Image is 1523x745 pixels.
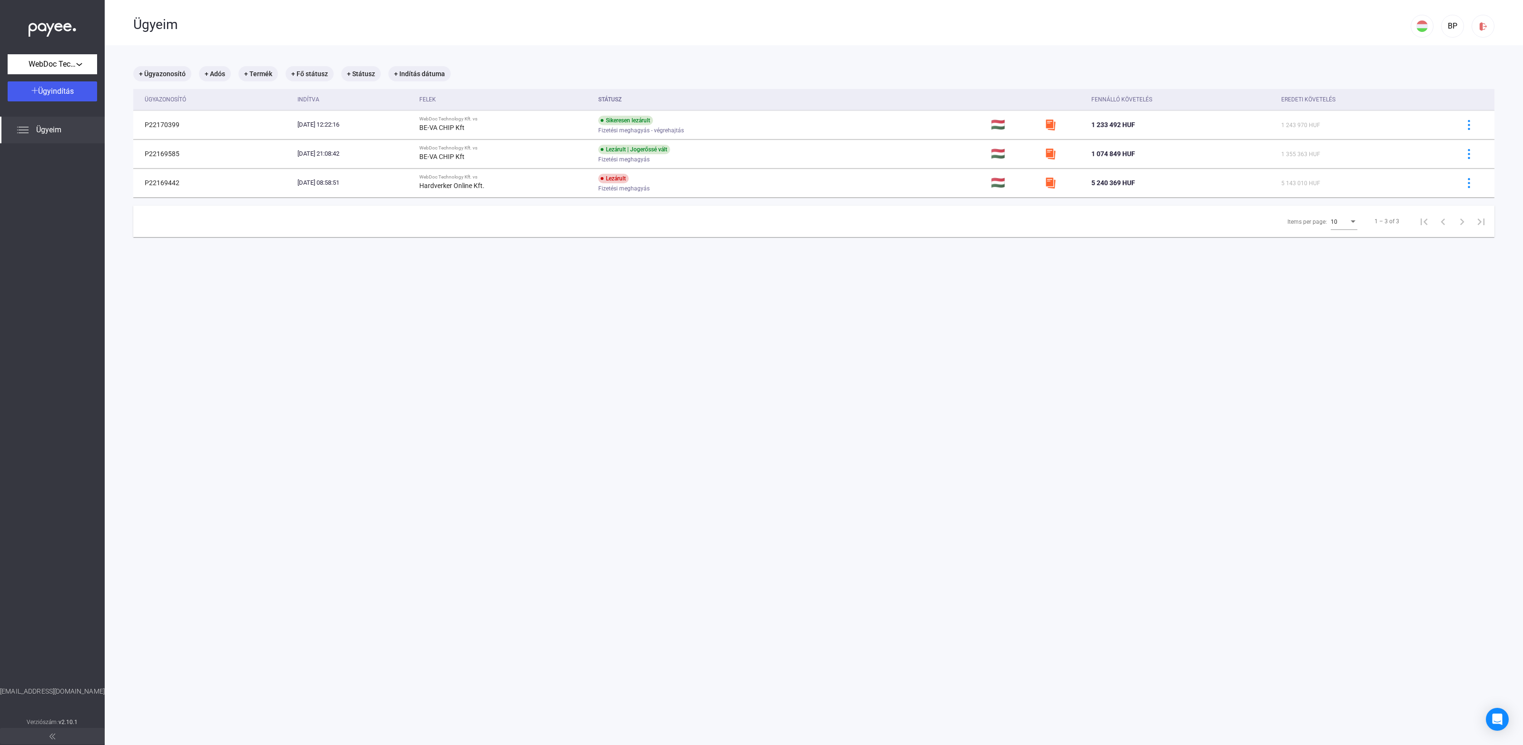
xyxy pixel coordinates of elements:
[1459,115,1479,135] button: more-blue
[17,124,29,136] img: list.svg
[145,94,290,105] div: Ügyazonosító
[8,81,97,101] button: Ügyindítás
[598,183,650,194] span: Fizetési meghagyás
[1091,94,1274,105] div: Fennálló követelés
[49,734,55,739] img: arrow-double-left-grey.svg
[297,149,412,159] div: [DATE] 21:08:42
[598,116,653,125] div: Sikeresen lezárult
[1281,122,1320,129] span: 1 243 970 HUF
[598,145,670,154] div: Lezárult | Jogerőssé vált
[1281,151,1320,158] span: 1 355 363 HUF
[297,120,412,129] div: [DATE] 12:22:16
[419,94,591,105] div: Felek
[31,87,38,94] img: plus-white.svg
[1416,20,1428,32] img: HU
[1486,708,1509,731] div: Open Intercom Messenger
[419,174,591,180] div: WebDoc Technology Kft. vs
[388,66,451,81] mat-chip: + Indítás dátuma
[1434,212,1453,231] button: Previous page
[1464,149,1474,159] img: more-blue
[133,139,294,168] td: P22169585
[1045,119,1056,130] img: szamlazzhu-mini
[1411,15,1434,38] button: HU
[8,54,97,74] button: WebDoc Technology Kft.
[145,94,186,105] div: Ügyazonosító
[1472,212,1491,231] button: Last page
[594,89,987,110] th: Státusz
[1478,21,1488,31] img: logout-red
[1453,212,1472,231] button: Next page
[286,66,334,81] mat-chip: + Fő státusz
[419,153,465,160] strong: BE-VA CHIP Kft
[1464,120,1474,130] img: more-blue
[1414,212,1434,231] button: First page
[29,59,76,70] span: WebDoc Technology Kft.
[1287,216,1327,228] div: Items per page:
[133,66,191,81] mat-chip: + Ügyazonosító
[598,125,684,136] span: Fizetési meghagyás - végrehajtás
[1281,94,1335,105] div: Eredeti követelés
[1444,20,1461,32] div: BP
[199,66,231,81] mat-chip: + Adós
[598,154,650,165] span: Fizetési meghagyás
[1091,94,1152,105] div: Fennálló követelés
[1091,150,1135,158] span: 1 074 849 HUF
[987,110,1041,139] td: 🇭🇺
[987,139,1041,168] td: 🇭🇺
[598,174,629,183] div: Lezárult
[297,94,319,105] div: Indítva
[297,178,412,188] div: [DATE] 08:58:51
[1464,178,1474,188] img: more-blue
[1091,179,1135,187] span: 5 240 369 HUF
[419,145,591,151] div: WebDoc Technology Kft. vs
[38,87,74,96] span: Ügyindítás
[987,169,1041,197] td: 🇭🇺
[1441,15,1464,38] button: BP
[133,169,294,197] td: P22169442
[133,17,1411,33] div: Ügyeim
[1459,144,1479,164] button: more-blue
[1331,219,1337,225] span: 10
[419,94,436,105] div: Felek
[133,110,294,139] td: P22170399
[419,116,591,122] div: WebDoc Technology Kft. vs
[419,124,465,131] strong: BE-VA CHIP Kft
[59,719,78,725] strong: v2.10.1
[1375,216,1399,227] div: 1 – 3 of 3
[1045,177,1056,189] img: szamlazzhu-mini
[1281,180,1320,187] span: 5 143 010 HUF
[238,66,278,81] mat-chip: + Termék
[1045,148,1056,159] img: szamlazzhu-mini
[1459,173,1479,193] button: more-blue
[1281,94,1447,105] div: Eredeti követelés
[1091,121,1135,129] span: 1 233 492 HUF
[341,66,381,81] mat-chip: + Státusz
[36,124,61,136] span: Ügyeim
[419,182,485,189] strong: Hardverker Online Kft.
[29,18,76,37] img: white-payee-white-dot.svg
[1331,216,1357,227] mat-select: Items per page:
[297,94,412,105] div: Indítva
[1472,15,1494,38] button: logout-red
